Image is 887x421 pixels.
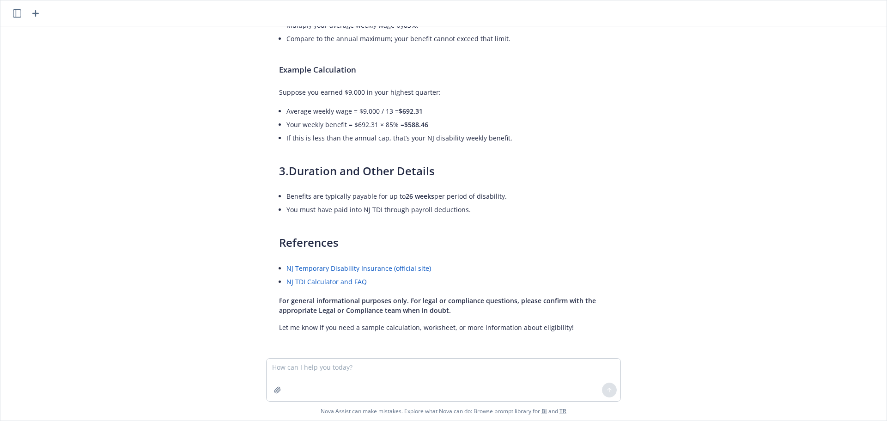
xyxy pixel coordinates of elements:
[279,296,596,315] span: For general informational purposes only. For legal or compliance questions, please confirm with t...
[286,104,615,118] li: Average weekly wage = $9,000 / 13 =
[321,402,566,421] span: Nova Assist can make mistakes. Explore what Nova can do: Browse prompt library for and
[286,118,615,131] li: Your weekly benefit = $692.31 × 85% =
[279,64,356,75] span: Example Calculation
[279,87,615,97] p: Suppose you earned $9,000 in your highest quarter:
[286,277,367,286] a: NJ TDI Calculator and FAQ
[286,32,615,45] li: Compare to the annual maximum; your benefit cannot exceed that limit.
[286,131,615,145] li: If this is less than the annual cap, that’s your NJ disability weekly benefit.
[286,203,615,216] li: You must have paid into NJ TDI through payroll deductions.
[406,192,434,201] span: 26 weeks
[541,407,547,415] a: BI
[404,120,428,129] span: $588.46
[279,323,615,332] p: Let me know if you need a sample calculation, worksheet, or more information about eligibility!
[279,235,615,250] h3: References
[286,264,431,273] a: NJ Temporary Disability Insurance (official site)
[279,163,615,179] h3: 3.
[399,107,423,116] span: $692.31
[286,189,615,203] li: Benefits are typically payable for up to per period of disability.
[559,407,566,415] a: TR
[289,163,435,178] span: Duration and Other Details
